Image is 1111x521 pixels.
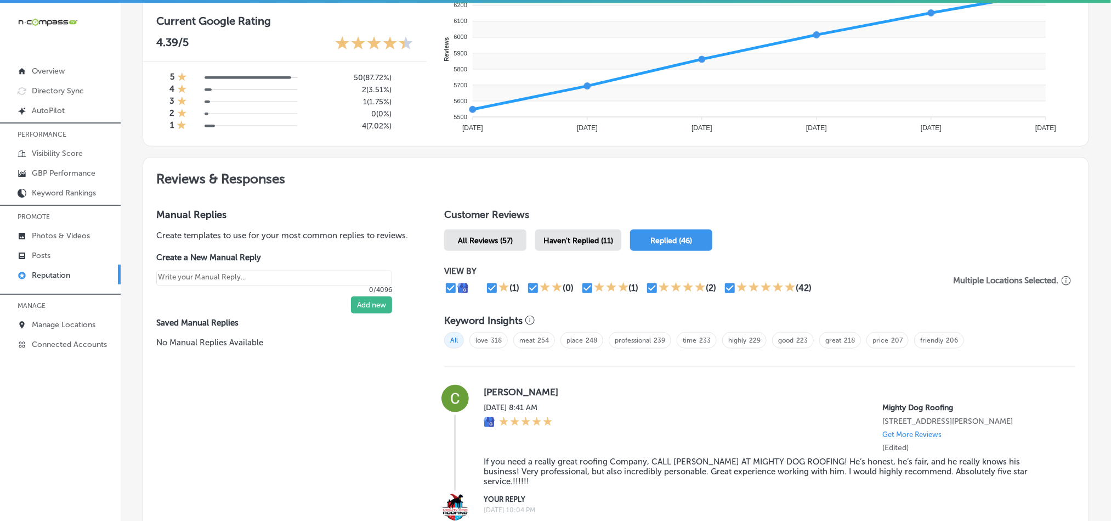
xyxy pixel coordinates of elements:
p: Overview [32,66,65,76]
a: friendly [920,337,943,344]
div: 1 Star [177,72,187,84]
a: professional [615,337,651,344]
span: All [444,332,464,349]
label: [DATE] 8:41 AM [484,403,553,412]
p: 4.39 /5 [156,36,189,53]
a: price [872,337,888,344]
a: good [778,337,793,344]
label: [PERSON_NAME] [484,386,1058,397]
div: 3 Stars [594,282,629,295]
tspan: [DATE] [462,124,483,132]
a: great [825,337,841,344]
p: Mighty Dog Roofing [882,403,1058,412]
p: AutoPilot [32,106,65,115]
div: 1 Star [177,108,187,120]
h3: Keyword Insights [444,315,523,327]
h5: 2 ( 3.51% ) [318,85,392,94]
tspan: [DATE] [806,124,827,132]
h4: 1 [170,120,174,132]
a: 206 [946,337,958,344]
div: 1 Star [177,84,187,96]
a: 318 [491,337,502,344]
a: 223 [796,337,808,344]
img: Image [441,494,469,521]
h5: 1 ( 1.75% ) [318,97,392,107]
p: Posts [32,251,50,260]
a: 248 [586,337,597,344]
a: meat [519,337,535,344]
textarea: Create your Quick Reply [156,271,392,286]
p: 10895 Old Dixie Highway Unit 95-5-6 [882,417,1058,426]
div: (1) [509,283,519,293]
span: Replied (46) [650,236,692,245]
a: 229 [749,337,761,344]
p: Photos & Videos [32,231,90,240]
tspan: 5500 [454,114,467,120]
label: YOUR REPLY [484,495,1058,503]
tspan: 5900 [454,50,467,57]
a: 239 [654,337,665,344]
p: Directory Sync [32,86,84,96]
h2: Reviews & Responses [143,158,1089,195]
p: No Manual Replies Available [156,337,409,349]
p: Reputation [32,271,70,280]
div: (42) [796,283,812,293]
p: Connected Accounts [32,340,107,349]
h5: 4 ( 7.02% ) [318,121,392,131]
a: 254 [537,337,549,344]
div: 5 Stars [499,417,553,429]
tspan: 5600 [454,98,467,104]
label: [DATE] 10:04 PM [484,506,1058,514]
p: Create templates to use for your most common replies to reviews. [156,229,409,242]
h4: 4 [169,84,174,96]
p: GBP Performance [32,169,95,178]
tspan: [DATE] [1035,124,1056,132]
a: 233 [699,337,711,344]
p: Keyword Rankings [32,188,96,198]
text: Reviews [443,37,450,61]
p: Manage Locations [32,320,95,329]
h4: 5 [170,72,174,84]
h4: 2 [169,108,174,120]
h3: Manual Replies [156,209,409,221]
p: VIEW BY [444,266,949,276]
label: (Edited) [882,443,909,452]
h5: 0 ( 0% ) [318,109,392,119]
div: 4.39 Stars [335,36,413,53]
h3: Current Google Rating [156,14,413,27]
a: 218 [844,337,855,344]
img: 660ab0bf-5cc7-4cb8-ba1c-48b5ae0f18e60NCTV_CLogo_TV_Black_-500x88.png [18,17,78,27]
div: 2 Stars [540,282,563,295]
div: (0) [563,283,574,293]
tspan: 6100 [454,18,467,25]
span: All Reviews (57) [458,236,513,245]
a: time [683,337,696,344]
a: 207 [891,337,903,344]
tspan: [DATE] [577,124,598,132]
h4: 3 [169,96,174,108]
label: Create a New Manual Reply [156,253,392,262]
div: (1) [629,283,639,293]
tspan: 6000 [454,34,467,41]
div: 1 Star [498,282,509,295]
div: 1 Star [177,120,186,132]
p: Visibility Score [32,149,83,158]
a: love [475,337,488,344]
div: 5 Stars [736,282,796,295]
p: Multiple Locations Selected. [953,276,1059,285]
a: highly [728,337,746,344]
span: Haven't Replied (11) [543,236,613,245]
p: Get More Reviews [882,430,942,439]
a: place [566,337,583,344]
tspan: 5700 [454,82,467,88]
label: Saved Manual Replies [156,318,409,328]
div: 1 Star [177,96,187,108]
button: Add new [351,296,392,313]
p: 0/4096 [156,286,392,294]
h1: Customer Reviews [444,209,1075,225]
div: 4 Stars [659,282,706,295]
blockquote: If you need a really great roofing Company, CALL [PERSON_NAME] AT MIGHTY DOG ROOFING! He’s honest... [484,457,1058,486]
tspan: [DATE] [921,124,942,132]
tspan: 5800 [454,66,467,72]
tspan: 6200 [454,2,467,9]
